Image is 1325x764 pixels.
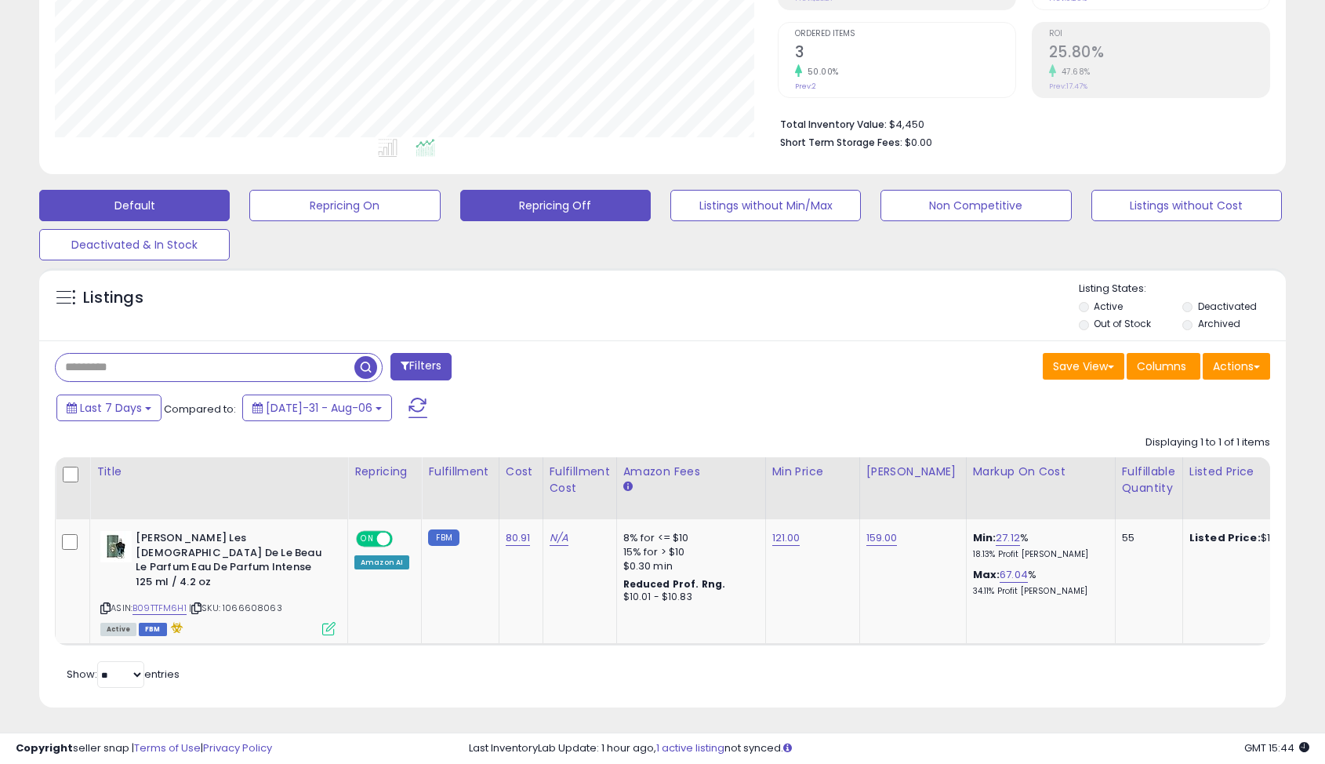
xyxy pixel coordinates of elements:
div: 15% for > $10 [623,545,753,559]
button: Repricing Off [460,190,651,221]
div: Title [96,464,341,480]
i: hazardous material [167,622,183,633]
span: Last 7 Days [80,400,142,416]
small: 47.68% [1056,66,1091,78]
div: Amazon AI [354,555,409,569]
div: Listed Price [1189,464,1325,480]
div: % [973,531,1103,560]
button: [DATE]-31 - Aug-06 [242,395,392,421]
button: Columns [1127,353,1200,380]
b: Reduced Prof. Rng. [623,577,726,591]
p: 18.13% Profit [PERSON_NAME] [973,549,1103,560]
b: Short Term Storage Fees: [780,136,902,149]
b: [PERSON_NAME] Les [DEMOGRAPHIC_DATA] De Le Beau Le Parfum Eau De Parfum Intense 125 ml / 4.2 oz [136,531,326,593]
div: Repricing [354,464,415,480]
div: Fulfillment [428,464,492,480]
a: 80.91 [506,530,531,546]
label: Archived [1198,317,1240,330]
button: Deactivated & In Stock [39,229,230,260]
a: N/A [550,530,568,546]
img: 41SEb2EVEFL._SL40_.jpg [100,531,132,562]
div: $0.30 min [623,559,753,573]
b: Total Inventory Value: [780,118,887,131]
div: $122.67 [1189,531,1320,545]
div: % [973,568,1103,597]
div: ASIN: [100,531,336,634]
a: 121.00 [772,530,800,546]
div: Amazon Fees [623,464,759,480]
button: Non Competitive [880,190,1071,221]
b: Min: [973,530,996,545]
button: Repricing On [249,190,440,221]
span: [DATE]-31 - Aug-06 [266,400,372,416]
small: 50.00% [802,66,839,78]
span: $0.00 [905,135,932,150]
span: Ordered Items [795,30,1015,38]
span: ON [358,533,377,546]
div: Markup on Cost [973,464,1109,480]
a: 67.04 [1000,567,1028,583]
span: Compared to: [164,402,236,417]
label: Active [1094,300,1123,313]
li: $4,450 [780,114,1258,133]
div: Fulfillment Cost [550,464,610,497]
a: Terms of Use [134,740,201,755]
label: Deactivated [1198,300,1257,313]
th: The percentage added to the cost of goods (COGS) that forms the calculator for Min & Max prices. [966,457,1115,519]
a: 27.12 [996,530,1020,546]
label: Out of Stock [1094,317,1151,330]
button: Listings without Cost [1091,190,1282,221]
button: Actions [1203,353,1270,380]
div: Last InventoryLab Update: 1 hour ago, not synced. [469,741,1310,756]
a: 1 active listing [656,740,724,755]
small: Amazon Fees. [623,480,633,494]
span: All listings currently available for purchase on Amazon [100,623,136,636]
a: 159.00 [866,530,898,546]
small: Prev: 17.47% [1049,82,1087,91]
button: Listings without Min/Max [670,190,861,221]
div: 8% for <= $10 [623,531,753,545]
div: 55 [1122,531,1171,545]
div: seller snap | | [16,741,272,756]
button: Last 7 Days [56,395,162,421]
span: 2025-08-14 15:44 GMT [1244,740,1309,755]
div: Cost [506,464,536,480]
h5: Listings [83,287,143,309]
button: Save View [1043,353,1124,380]
span: FBM [139,623,167,636]
h2: 25.80% [1049,43,1269,64]
span: ROI [1049,30,1269,38]
b: Listed Price: [1189,530,1261,545]
b: Max: [973,567,1000,582]
small: FBM [428,529,459,546]
div: $10.01 - $10.83 [623,591,753,604]
button: Default [39,190,230,221]
div: Min Price [772,464,853,480]
h2: 3 [795,43,1015,64]
div: [PERSON_NAME] [866,464,960,480]
small: Prev: 2 [795,82,816,91]
span: Show: entries [67,667,180,682]
p: 34.11% Profit [PERSON_NAME] [973,586,1103,597]
span: | SKU: 1066608063 [189,602,282,614]
span: Columns [1137,358,1186,374]
div: Displaying 1 to 1 of 1 items [1145,435,1270,450]
div: Fulfillable Quantity [1122,464,1176,497]
strong: Copyright [16,740,73,755]
span: OFF [390,533,416,546]
button: Filters [390,353,452,380]
p: Listing States: [1079,282,1286,297]
a: Privacy Policy [203,740,272,755]
a: B09TTFM6H1 [132,602,187,615]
